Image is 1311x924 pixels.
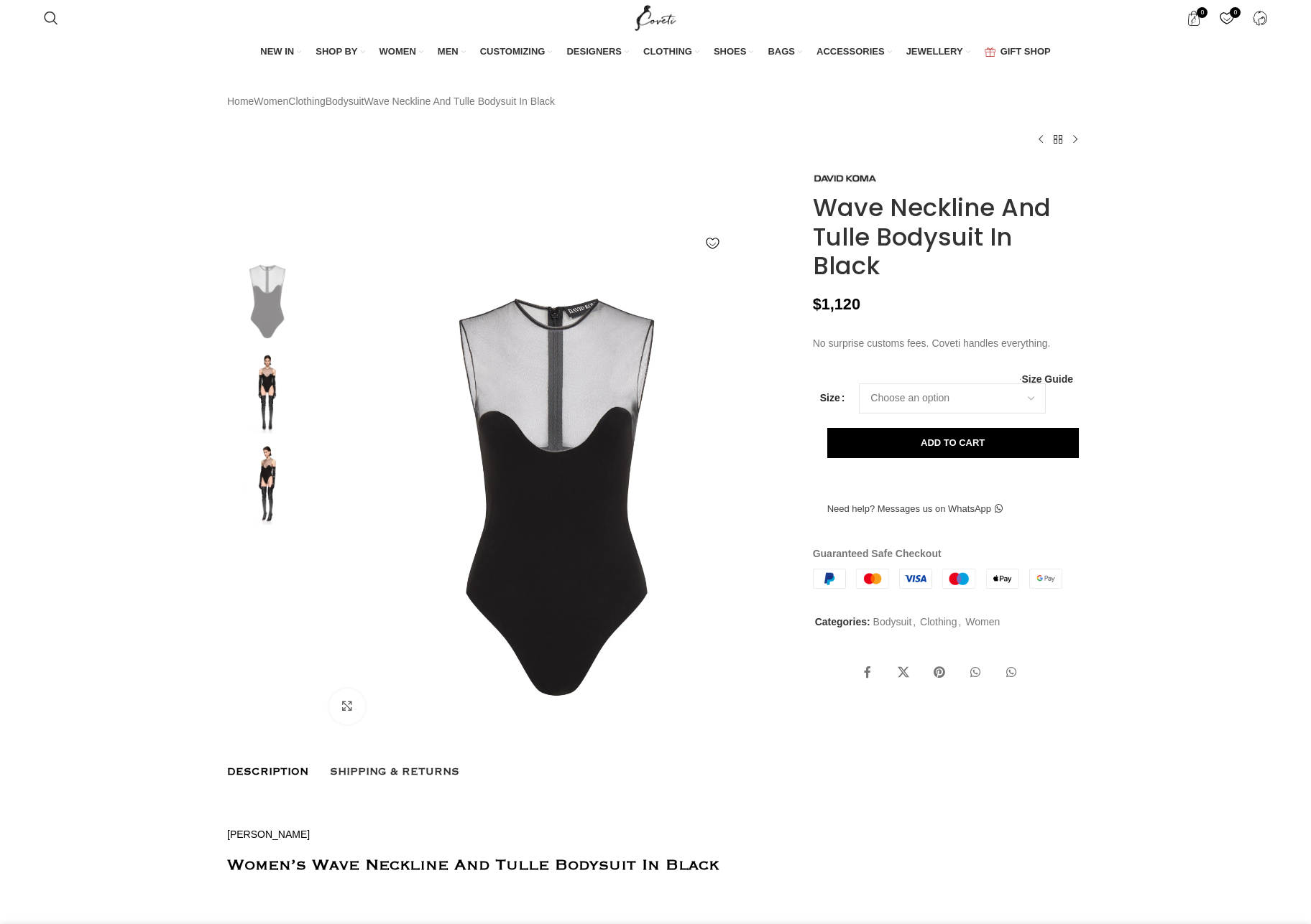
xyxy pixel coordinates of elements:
span: , [913,614,916,630]
span: GIFT SHOP [1000,45,1051,58]
span: NEW IN [260,45,294,58]
bdi: 1,120 [813,295,860,313]
a: JEWELLERY [906,37,970,67]
strong: Women’s Wave Neckline And Tulle Bodysuit In Black [227,860,719,871]
span: Description [227,764,308,780]
img: guaranteed-safe-checkout-bordered.j [813,569,1062,589]
img: David Koma dresses [224,623,311,707]
a: SHOES [714,37,754,67]
span: 0 [1197,7,1207,18]
a: GIFT SHOP [985,37,1051,67]
a: Clothing [920,616,957,627]
a: BAGS [768,37,802,67]
a: Bodysuit [873,616,912,627]
a: CUSTOMIZING [480,37,553,67]
a: Women [965,616,1000,627]
span: 0 [1230,7,1241,18]
span: ACCESSORIES [816,45,885,58]
div: Main navigation [37,37,1275,67]
a: MEN [438,37,466,67]
a: WhatsApp social link [961,658,990,687]
a: Bodysuit [326,93,364,109]
a: Search [37,4,65,32]
span: Wave Neckline And Tulle Bodysuit In Black [364,93,555,109]
a: Previous product [1032,131,1049,148]
a: “David Koma” (Edit) [227,829,310,840]
label: Size [820,390,845,406]
span: DESIGNERS [566,45,622,58]
h1: Wave Neckline And Tulle Bodysuit In Black [813,193,1084,281]
a: Need help? Messages us on WhatsApp [813,494,1017,524]
img: David Koma Wave Neckline And Tulle Bodysuit In Black [224,259,311,343]
a: Site logo [632,11,680,23]
span: Categories: [815,616,870,627]
a: Clothing [288,93,325,109]
img: David Koma [813,174,878,183]
span: JEWELLERY [906,45,963,58]
p: No surprise customs fees. Coveti handles everything. [813,335,1084,351]
a: X social link [889,658,918,687]
span: $ [813,295,822,313]
div: My Wishlist [1212,4,1241,32]
img: GiftBag [985,47,995,57]
a: Description [227,757,308,787]
a: 0 [1179,4,1208,32]
a: SHOP BY [316,37,364,67]
strong: Guaranteed Safe Checkout [813,548,942,559]
span: SHOP BY [316,45,357,58]
a: Next product [1067,131,1084,148]
span: MEN [438,45,459,58]
span: CLOTHING [643,45,692,58]
img: David Koma dress [224,532,311,616]
a: Shipping & Returns [330,757,459,787]
span: SHOES [714,45,747,58]
a: WhatsApp social link [997,658,1026,687]
span: WOMEN [379,45,416,58]
a: Pinterest social link [925,658,954,687]
a: Facebook social link [853,658,882,687]
span: BAGS [768,45,795,58]
img: David Koma dresses [224,441,311,525]
img: David Koma dress [224,350,311,434]
a: 0 [1212,4,1241,32]
a: WOMEN [379,37,423,67]
a: CLOTHING [643,37,699,67]
a: DESIGNERS [566,37,629,67]
nav: Breadcrumb [227,93,555,109]
a: NEW IN [260,37,301,67]
a: ACCESSORIES [816,37,892,67]
span: Shipping & Returns [330,764,459,780]
a: Women [254,93,288,109]
span: , [958,614,961,630]
a: Home [227,93,254,109]
button: Add to cart [827,428,1079,458]
span: CUSTOMIZING [480,45,546,58]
